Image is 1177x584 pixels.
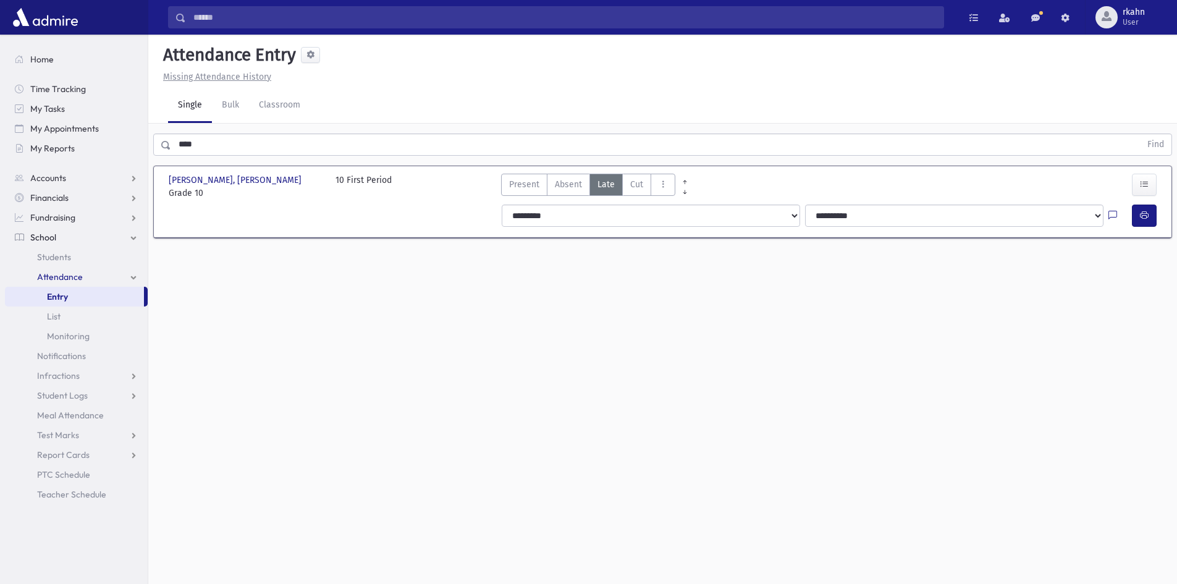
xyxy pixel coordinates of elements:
[158,44,296,66] h5: Attendance Entry
[30,54,54,65] span: Home
[5,386,148,405] a: Student Logs
[5,485,148,504] a: Teacher Schedule
[5,227,148,247] a: School
[501,174,675,200] div: AttTypes
[37,489,106,500] span: Teacher Schedule
[37,469,90,480] span: PTC Schedule
[335,174,392,200] div: 10 First Period
[47,311,61,322] span: List
[5,138,148,158] a: My Reports
[1140,134,1171,155] button: Find
[47,291,68,302] span: Entry
[168,88,212,123] a: Single
[5,247,148,267] a: Students
[5,366,148,386] a: Infractions
[5,49,148,69] a: Home
[30,143,75,154] span: My Reports
[5,346,148,366] a: Notifications
[30,232,56,243] span: School
[5,326,148,346] a: Monitoring
[249,88,310,123] a: Classroom
[30,103,65,114] span: My Tasks
[30,212,75,223] span: Fundraising
[37,370,80,381] span: Infractions
[5,168,148,188] a: Accounts
[555,178,582,191] span: Absent
[186,6,943,28] input: Search
[212,88,249,123] a: Bulk
[169,174,304,187] span: [PERSON_NAME], [PERSON_NAME]
[30,192,69,203] span: Financials
[5,307,148,326] a: List
[5,287,144,307] a: Entry
[169,187,323,200] span: Grade 10
[37,410,104,421] span: Meal Attendance
[5,465,148,485] a: PTC Schedule
[158,72,271,82] a: Missing Attendance History
[30,172,66,184] span: Accounts
[5,405,148,425] a: Meal Attendance
[37,271,83,282] span: Attendance
[37,449,90,460] span: Report Cards
[10,5,81,30] img: AdmirePro
[163,72,271,82] u: Missing Attendance History
[5,119,148,138] a: My Appointments
[47,331,90,342] span: Monitoring
[5,425,148,445] a: Test Marks
[5,188,148,208] a: Financials
[5,445,148,465] a: Report Cards
[37,252,71,263] span: Students
[1123,7,1145,17] span: rkahn
[597,178,615,191] span: Late
[30,83,86,95] span: Time Tracking
[30,123,99,134] span: My Appointments
[5,79,148,99] a: Time Tracking
[37,350,86,362] span: Notifications
[1123,17,1145,27] span: User
[5,99,148,119] a: My Tasks
[37,390,88,401] span: Student Logs
[37,430,79,441] span: Test Marks
[509,178,539,191] span: Present
[630,178,643,191] span: Cut
[5,267,148,287] a: Attendance
[5,208,148,227] a: Fundraising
